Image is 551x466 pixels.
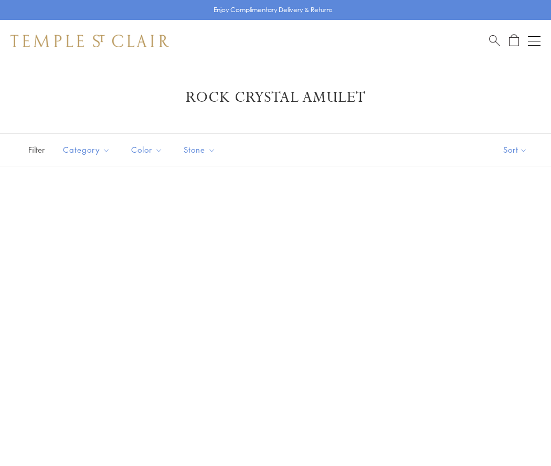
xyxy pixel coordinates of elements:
[10,35,169,47] img: Temple St. Clair
[176,138,224,162] button: Stone
[55,138,118,162] button: Category
[26,88,525,107] h1: Rock Crystal Amulet
[480,134,551,166] button: Show sort by
[123,138,171,162] button: Color
[58,143,118,156] span: Category
[528,35,541,47] button: Open navigation
[214,5,333,15] p: Enjoy Complimentary Delivery & Returns
[489,34,500,47] a: Search
[126,143,171,156] span: Color
[178,143,224,156] span: Stone
[509,34,519,47] a: Open Shopping Bag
